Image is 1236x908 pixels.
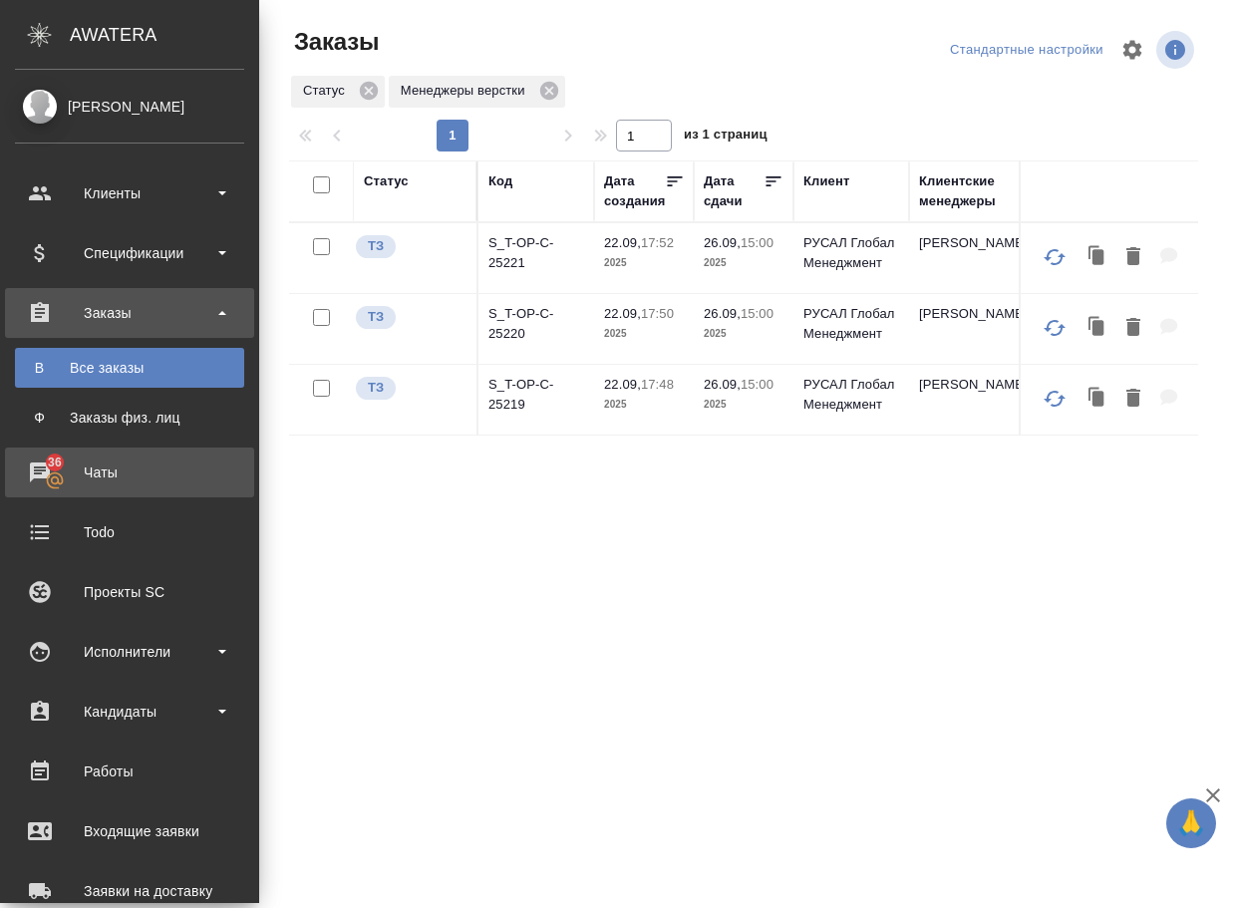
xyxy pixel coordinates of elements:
[70,15,259,55] div: AWATERA
[15,517,244,547] div: Todo
[15,577,244,607] div: Проекты SC
[5,806,254,856] a: Входящие заявки
[604,395,684,415] p: 2025
[364,171,409,191] div: Статус
[909,365,1025,435] td: [PERSON_NAME]
[15,816,244,846] div: Входящие заявки
[25,358,234,378] div: Все заказы
[389,76,565,108] div: Менеджеры верстки
[741,306,773,321] p: 15:00
[803,171,849,191] div: Клиент
[803,375,899,415] p: РУСАЛ Глобал Менеджмент
[291,76,385,108] div: Статус
[368,378,384,398] p: ТЗ
[15,178,244,208] div: Клиенты
[15,457,244,487] div: Чаты
[5,747,254,796] a: Работы
[604,324,684,344] p: 2025
[1156,31,1198,69] span: Посмотреть информацию
[1031,304,1079,352] button: Обновить
[945,35,1108,66] div: split button
[354,233,466,260] div: Выставляет КМ при отправке заказа на расчет верстке (для тикета) или для уточнения сроков на прои...
[488,304,584,344] p: S_T-OP-C-25220
[704,235,741,250] p: 26.09,
[15,96,244,118] div: [PERSON_NAME]
[604,235,641,250] p: 22.09,
[909,294,1025,364] td: [PERSON_NAME]
[5,507,254,557] a: Todo
[704,171,764,211] div: Дата сдачи
[641,235,674,250] p: 17:52
[5,567,254,617] a: Проекты SC
[684,123,768,151] span: из 1 страниц
[1031,375,1079,423] button: Обновить
[488,171,512,191] div: Код
[1079,237,1116,278] button: Клонировать
[15,348,244,388] a: ВВсе заказы
[1079,379,1116,420] button: Клонировать
[641,377,674,392] p: 17:48
[741,377,773,392] p: 15:00
[704,377,741,392] p: 26.09,
[488,233,584,273] p: S_T-OP-C-25221
[604,253,684,273] p: 2025
[354,304,466,331] div: Выставляет КМ при отправке заказа на расчет верстке (для тикета) или для уточнения сроков на прои...
[803,304,899,344] p: РУСАЛ Глобал Менеджмент
[604,377,641,392] p: 22.09,
[15,637,244,667] div: Исполнители
[15,298,244,328] div: Заказы
[36,453,74,472] span: 36
[1031,233,1079,281] button: Обновить
[1108,26,1156,74] span: Настроить таблицу
[15,876,244,906] div: Заявки на доставку
[704,395,783,415] p: 2025
[704,253,783,273] p: 2025
[919,171,1015,211] div: Клиентские менеджеры
[1116,308,1150,349] button: Удалить
[704,324,783,344] p: 2025
[604,171,665,211] div: Дата создания
[488,375,584,415] p: S_T-OP-C-25219
[704,306,741,321] p: 26.09,
[5,448,254,497] a: 36Чаты
[909,223,1025,293] td: [PERSON_NAME]
[803,233,899,273] p: РУСАЛ Глобал Менеджмент
[1116,379,1150,420] button: Удалить
[15,697,244,727] div: Кандидаты
[303,81,352,101] p: Статус
[15,757,244,786] div: Работы
[15,238,244,268] div: Спецификации
[401,81,532,101] p: Менеджеры верстки
[15,398,244,438] a: ФЗаказы физ. лиц
[368,236,384,256] p: ТЗ
[604,306,641,321] p: 22.09,
[1116,237,1150,278] button: Удалить
[1079,308,1116,349] button: Клонировать
[1166,798,1216,848] button: 🙏
[289,26,379,58] span: Заказы
[25,408,234,428] div: Заказы физ. лиц
[354,375,466,402] div: Выставляет КМ при отправке заказа на расчет верстке (для тикета) или для уточнения сроков на прои...
[641,306,674,321] p: 17:50
[741,235,773,250] p: 15:00
[368,307,384,327] p: ТЗ
[1174,802,1208,844] span: 🙏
